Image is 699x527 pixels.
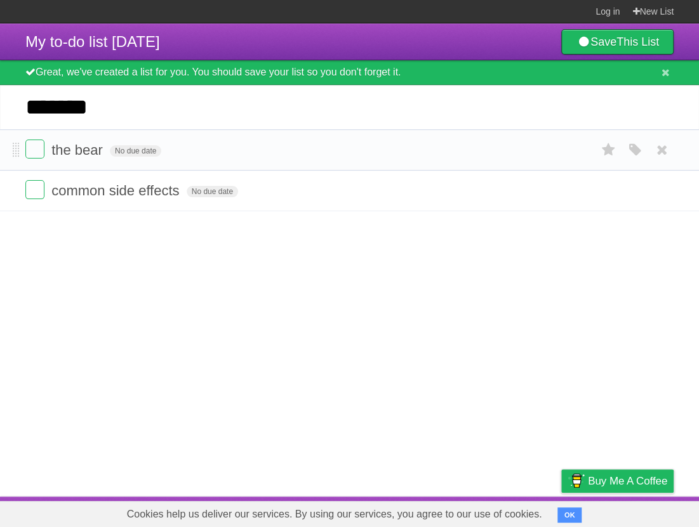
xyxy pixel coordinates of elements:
[25,33,160,50] span: My to-do list [DATE]
[616,36,659,48] b: This List
[561,469,674,493] a: Buy me a coffee
[434,500,486,524] a: Developers
[51,183,182,198] span: common side effects
[545,500,578,524] a: Privacy
[51,142,106,158] span: the bear
[502,500,529,524] a: Terms
[568,470,585,491] img: Buy me a coffee
[114,502,555,527] span: Cookies help us deliver our services. By using our services, you agree to our use of cookies.
[557,507,582,523] button: OK
[392,500,419,524] a: About
[561,29,674,55] a: SaveThis List
[594,500,674,524] a: Suggest a feature
[25,180,44,199] label: Done
[25,140,44,159] label: Done
[110,145,161,157] span: No due date
[187,186,238,197] span: No due date
[596,140,620,160] label: Star task
[588,470,667,492] span: Buy me a coffee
